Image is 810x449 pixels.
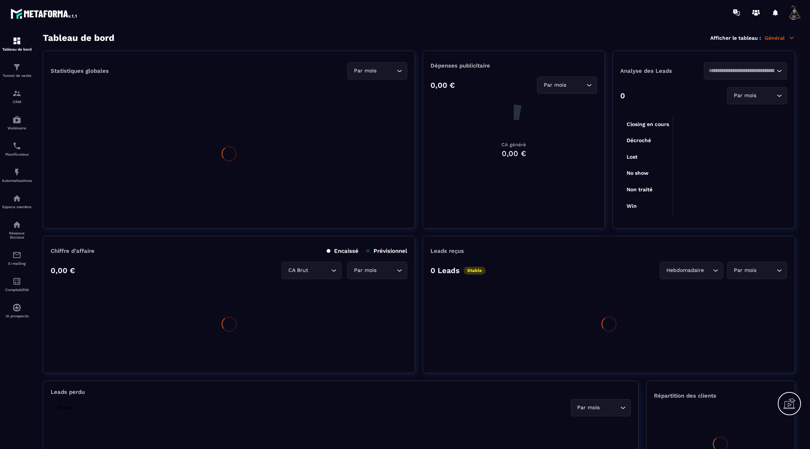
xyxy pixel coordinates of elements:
img: automations [12,168,21,177]
img: accountant [12,277,21,286]
p: Encaissé [327,248,358,254]
img: logo [10,7,78,20]
input: Search for option [758,266,775,275]
tspan: Non traité [627,186,652,192]
h3: Tableau de bord [43,33,114,43]
p: CRM [2,100,32,104]
img: formation [12,63,21,72]
input: Search for option [601,404,618,412]
p: Stable [54,404,76,412]
div: Search for option [571,399,631,416]
span: CA Brut [286,266,310,275]
p: Statistiques globales [51,68,109,74]
span: Par mois [732,92,758,100]
p: Dépenses publicitaire [430,62,597,69]
a: formationformationTunnel de vente [2,57,32,83]
span: Hebdomadaire [664,266,705,275]
input: Search for option [568,81,585,89]
p: 0 [620,91,625,100]
p: Répartition des clients [654,392,787,399]
a: schedulerschedulerPlanificateur [2,136,32,162]
img: formation [12,89,21,98]
p: Analyse des Leads [620,68,704,74]
div: Search for option [727,87,787,104]
p: Général [765,35,795,41]
div: Search for option [282,262,342,279]
p: 0,00 € [430,81,455,90]
input: Search for option [310,266,329,275]
tspan: Lost [627,154,637,160]
p: Automatisations [2,179,32,183]
a: automationsautomationsWebinaire [2,110,32,136]
div: Search for option [347,262,407,279]
p: 0,00 € [51,266,75,275]
img: automations [12,194,21,203]
span: Par mois [352,266,378,275]
span: Par mois [352,67,378,75]
tspan: Win [627,203,637,209]
div: Search for option [704,62,787,80]
p: Tunnel de vente [2,74,32,78]
p: Prévisionnel [366,248,407,254]
img: automations [12,115,21,124]
img: social-network [12,220,21,229]
a: emailemailE-mailing [2,245,32,271]
a: accountantaccountantComptabilité [2,271,32,297]
p: 0 Leads [430,266,460,275]
p: Réseaux Sociaux [2,231,32,239]
div: Search for option [660,262,723,279]
a: formationformationTableau de bord [2,31,32,57]
p: Stable [463,267,486,275]
a: automationsautomationsAutomatisations [2,162,32,188]
tspan: Closing en cours [627,121,669,128]
span: Par mois [732,266,758,275]
p: IA prospects [2,314,32,318]
input: Search for option [758,92,775,100]
p: Planificateur [2,152,32,156]
input: Search for option [378,266,395,275]
a: automationsautomationsEspace membre [2,188,32,215]
img: automations [12,303,21,312]
p: Chiffre d’affaire [51,248,94,254]
p: Leads perdu [51,389,85,395]
tspan: Décroché [627,137,651,143]
img: formation [12,36,21,45]
p: Espace membre [2,205,32,209]
div: Search for option [537,77,597,94]
p: Tableau de bord [2,47,32,51]
input: Search for option [709,67,775,75]
a: social-networksocial-networkRéseaux Sociaux [2,215,32,245]
input: Search for option [705,266,711,275]
div: Search for option [347,62,407,80]
div: Search for option [727,262,787,279]
img: email [12,251,21,260]
p: Leads reçus [430,248,464,254]
input: Search for option [378,67,395,75]
img: scheduler [12,141,21,150]
tspan: No show [627,170,649,176]
span: Par mois [576,404,601,412]
p: Comptabilité [2,288,32,292]
p: Afficher le tableau : [710,35,761,41]
p: E-mailing [2,261,32,266]
a: formationformationCRM [2,83,32,110]
p: Webinaire [2,126,32,130]
span: Par mois [542,81,568,89]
